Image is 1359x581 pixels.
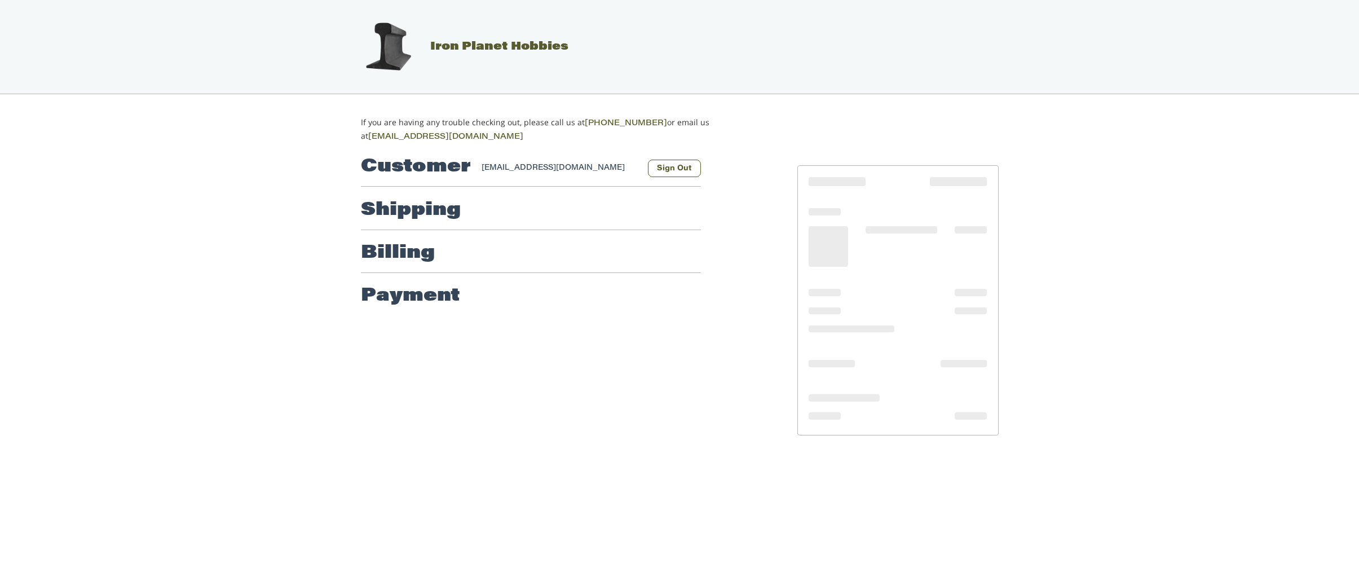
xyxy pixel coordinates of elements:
[360,19,416,75] img: Iron Planet Hobbies
[361,242,435,265] h2: Billing
[430,41,568,52] span: Iron Planet Hobbies
[482,162,637,177] div: [EMAIL_ADDRESS][DOMAIN_NAME]
[648,160,701,177] button: Sign Out
[361,116,745,143] p: If you are having any trouble checking out, please call us at or email us at
[585,120,667,127] a: [PHONE_NUMBER]
[368,133,523,141] a: [EMAIL_ADDRESS][DOMAIN_NAME]
[348,41,568,52] a: Iron Planet Hobbies
[361,199,461,222] h2: Shipping
[361,156,471,178] h2: Customer
[361,285,460,307] h2: Payment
